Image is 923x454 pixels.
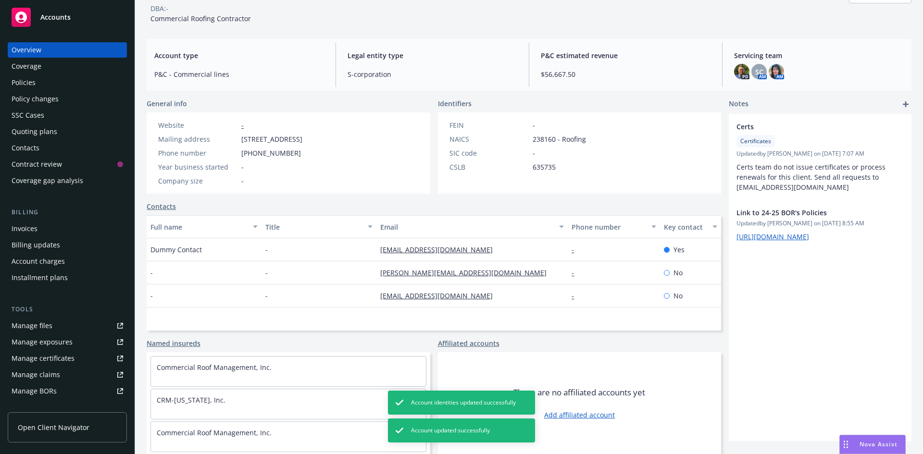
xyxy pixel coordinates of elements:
[154,50,324,61] span: Account type
[411,398,516,407] span: Account identities updated successfully
[12,75,36,90] div: Policies
[147,215,262,238] button: Full name
[572,222,645,232] div: Phone number
[572,268,582,277] a: -
[12,124,57,139] div: Quoting plans
[533,120,535,130] span: -
[157,363,272,372] a: Commercial Roof Management, Inc.
[729,98,748,110] span: Notes
[12,318,52,333] div: Manage files
[241,134,302,144] span: [STREET_ADDRESS]
[8,383,127,399] a: Manage BORs
[241,148,301,158] span: [PHONE_NUMBER]
[533,148,535,158] span: -
[8,108,127,123] a: SSC Cases
[438,98,472,109] span: Identifiers
[769,64,784,79] img: photo
[8,221,127,236] a: Invoices
[664,222,707,232] div: Key contact
[740,137,771,146] span: Certificates
[8,208,127,217] div: Billing
[736,208,879,218] span: Link to 24-25 BOR's Policies
[157,428,272,437] a: Commercial Roof Management, Inc.
[541,69,711,79] span: $56,667.50
[8,75,127,90] a: Policies
[736,122,879,132] span: Certs
[674,268,683,278] span: No
[12,59,41,74] div: Coverage
[376,215,568,238] button: Email
[438,338,499,348] a: Affiliated accounts
[544,410,615,420] a: Add affiliated account
[380,291,500,300] a: [EMAIL_ADDRESS][DOMAIN_NAME]
[12,108,44,123] div: SSC Cases
[12,270,68,285] div: Installment plans
[8,351,127,366] a: Manage certificates
[736,232,809,241] a: [URL][DOMAIN_NAME]
[734,50,904,61] span: Servicing team
[8,124,127,139] a: Quoting plans
[150,291,153,301] span: -
[12,173,83,188] div: Coverage gap analysis
[674,245,685,255] span: Yes
[241,162,244,172] span: -
[449,134,529,144] div: NAICS
[900,98,911,110] a: add
[12,351,75,366] div: Manage certificates
[12,157,62,172] div: Contract review
[860,440,898,448] span: Nova Assist
[8,400,127,415] a: Summary of insurance
[147,201,176,211] a: Contacts
[158,148,237,158] div: Phone number
[158,134,237,144] div: Mailing address
[12,367,60,382] div: Manage claims
[150,268,153,278] span: -
[241,121,244,130] a: -
[513,387,645,398] span: There are no affiliated accounts yet
[40,13,71,21] span: Accounts
[533,162,556,172] span: 635735
[734,64,749,79] img: photo
[8,367,127,382] a: Manage claims
[158,176,237,186] div: Company size
[157,395,225,405] a: CRM-[US_STATE], Inc.
[729,200,911,249] div: Link to 24-25 BOR's PoliciesUpdatedby [PERSON_NAME] on [DATE] 8:55 AM[URL][DOMAIN_NAME]
[380,268,554,277] a: [PERSON_NAME][EMAIL_ADDRESS][DOMAIN_NAME]
[12,42,41,58] div: Overview
[8,91,127,107] a: Policy changes
[380,222,553,232] div: Email
[572,245,582,254] a: -
[449,162,529,172] div: CSLB
[8,270,127,285] a: Installment plans
[8,140,127,156] a: Contacts
[12,237,60,253] div: Billing updates
[449,148,529,158] div: SIC code
[8,254,127,269] a: Account charges
[541,50,711,61] span: P&C estimated revenue
[241,176,244,186] span: -
[380,245,500,254] a: [EMAIL_ADDRESS][DOMAIN_NAME]
[265,291,268,301] span: -
[150,245,202,255] span: Dummy Contact
[348,69,517,79] span: S-corporation
[8,305,127,314] div: Tools
[755,67,763,77] span: SC
[12,334,73,350] div: Manage exposures
[736,162,887,192] span: Certs team do not issue certificates or process renewals for this client. Send all requests to [E...
[449,120,529,130] div: FEIN
[568,215,660,238] button: Phone number
[150,3,168,13] div: DBA: -
[12,221,37,236] div: Invoices
[348,50,517,61] span: Legal entity type
[18,422,89,432] span: Open Client Navigator
[262,215,376,238] button: Title
[8,59,127,74] a: Coverage
[8,237,127,253] a: Billing updates
[8,334,127,350] a: Manage exposures
[154,69,324,79] span: P&C - Commercial lines
[158,162,237,172] div: Year business started
[12,140,39,156] div: Contacts
[411,426,490,435] span: Account updated successfully
[660,215,721,238] button: Key contact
